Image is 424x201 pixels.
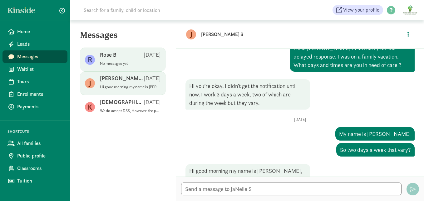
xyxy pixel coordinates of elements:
a: Home [2,25,67,38]
p: [DEMOGRAPHIC_DATA][PERSON_NAME] [100,98,144,106]
a: Messages [2,50,67,63]
a: All families [2,137,67,150]
a: Enrollments [2,88,67,100]
div: Hi you’re okay. I didn’t get the notification until now. I work 3 days a week, two of which are d... [185,79,310,110]
div: My name is [PERSON_NAME] [335,127,415,141]
div: Hello [PERSON_NAME] ! I am sorry for the delayed response. I was on a family vacation. What days ... [290,41,415,72]
p: [DATE] [185,117,415,122]
div: Hi good morning my name is [PERSON_NAME], you can text me if it’s easier. [PHONE_NUMBER] [185,164,310,186]
span: Home [17,28,62,35]
p: Hi good morning my name is [PERSON_NAME], you can text me if it’s easier. [PHONE_NUMBER] [100,85,161,90]
a: Public profile [2,150,67,162]
figure: J [85,78,95,88]
a: Payments [2,100,67,113]
span: Messages [17,53,62,60]
figure: K [85,102,95,112]
p: [PERSON_NAME] S [201,30,398,39]
span: Leads [17,40,62,48]
p: We do accept DSS, However the parent or Guardian must have the notice of decision before the chil... [100,108,161,113]
p: [DATE] [144,98,161,106]
p: [DATE] [144,75,161,82]
figure: J [186,29,196,39]
p: [PERSON_NAME] S [100,75,144,82]
span: View your profile [343,6,379,14]
span: Tours [17,78,62,85]
p: Rose B [100,51,116,59]
a: Tours [2,75,67,88]
p: [DATE] [144,51,161,59]
span: Public profile [17,152,62,160]
p: No messages yet [100,61,161,66]
span: Enrollments [17,90,62,98]
span: Tuition [17,177,62,185]
span: Payments [17,103,62,111]
a: Leads [2,38,67,50]
a: Tuition [2,175,67,187]
span: All families [17,140,62,147]
figure: R [85,55,95,65]
span: Waitlist [17,65,62,73]
input: Search for a family, child or location [80,4,255,16]
a: Waitlist [2,63,67,75]
div: So two days a week that vary? [336,143,415,157]
a: View your profile [333,5,383,15]
h5: Messages [70,30,176,45]
span: Classrooms [17,165,62,172]
a: Classrooms [2,162,67,175]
